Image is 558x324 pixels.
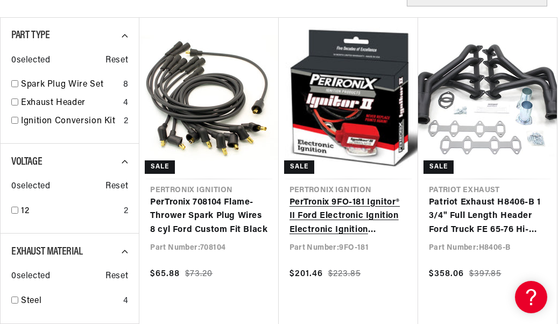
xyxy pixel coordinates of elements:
[123,294,129,308] div: 4
[105,54,128,68] span: Reset
[123,78,129,92] div: 8
[21,115,119,129] a: Ignition Conversion Kit
[11,180,50,194] span: 0 selected
[124,115,129,129] div: 2
[11,54,50,68] span: 0 selected
[11,157,42,167] span: Voltage
[150,196,267,237] a: PerTronix 708104 Flame-Thrower Spark Plug Wires 8 cyl Ford Custom Fit Black
[124,205,129,219] div: 2
[123,96,129,110] div: 4
[11,246,83,257] span: Exhaust Material
[11,30,50,41] span: Part Type
[289,196,407,237] a: PerTronix 9FO-181 Ignitor® II Ford Electronic Ignition Electronic Ignition Conversion Kit
[21,205,119,219] a: 12
[429,196,546,237] a: Patriot Exhaust H8406-B 1 3/4" Full Length Header Ford Truck FE 65-76 Hi-Temp Black Coating
[21,78,119,92] a: Spark Plug Wire Set
[21,294,119,308] a: Steel
[11,270,50,284] span: 0 selected
[21,96,119,110] a: Exhaust Header
[105,180,128,194] span: Reset
[105,270,128,284] span: Reset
